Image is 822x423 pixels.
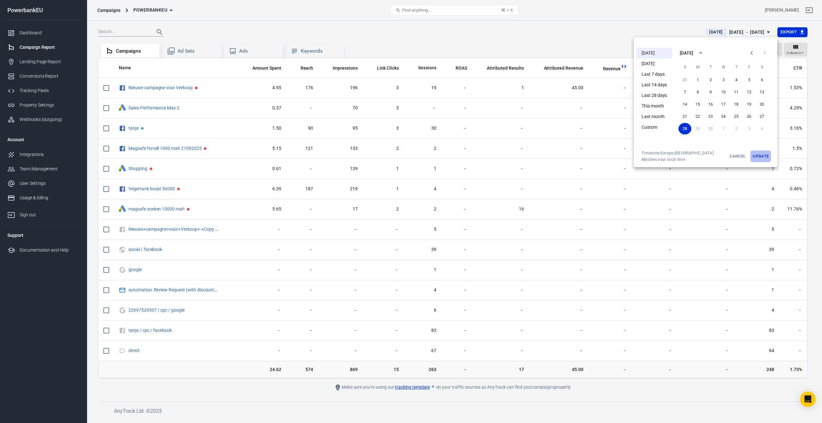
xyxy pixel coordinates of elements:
[717,111,730,122] button: 24
[636,111,672,122] li: Last month
[636,101,672,111] li: This month
[743,74,756,86] button: 5
[730,74,743,86] button: 4
[678,99,691,110] button: 14
[636,80,672,90] li: Last 14 days
[800,392,816,407] div: Open Intercom Messenger
[718,61,729,73] span: Wednesday
[750,151,771,162] button: Update
[717,74,730,86] button: 3
[692,61,704,73] span: Monday
[717,99,730,110] button: 17
[704,111,717,122] button: 23
[743,111,756,122] button: 26
[756,74,768,86] button: 6
[730,61,742,73] span: Thursday
[756,61,768,73] span: Saturday
[678,86,691,98] button: 7
[679,61,691,73] span: Sunday
[636,122,672,133] li: Custom
[730,86,743,98] button: 11
[636,90,672,101] li: Last 28 days
[756,99,768,110] button: 20
[636,48,672,58] li: [DATE]
[691,74,704,86] button: 1
[745,47,758,59] button: Previous month
[730,111,743,122] button: 25
[727,151,748,162] button: Cancel
[642,151,713,156] div: Timezone: Europe/[GEOGRAPHIC_DATA]
[691,99,704,110] button: 15
[704,74,717,86] button: 2
[636,69,672,80] li: Last 7 days
[636,58,672,69] li: [DATE]
[730,99,743,110] button: 18
[695,47,706,58] button: calendar view is open, switch to year view
[678,123,691,134] button: 28
[743,86,756,98] button: 12
[717,86,730,98] button: 10
[691,86,704,98] button: 8
[756,111,768,122] button: 27
[743,61,755,73] span: Friday
[642,157,713,162] span: Matches your local time
[705,61,716,73] span: Tuesday
[678,111,691,122] button: 21
[678,74,691,86] button: 31
[704,86,717,98] button: 9
[756,86,768,98] button: 13
[691,111,704,122] button: 22
[743,99,756,110] button: 19
[704,99,717,110] button: 16
[680,50,693,56] div: [DATE]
